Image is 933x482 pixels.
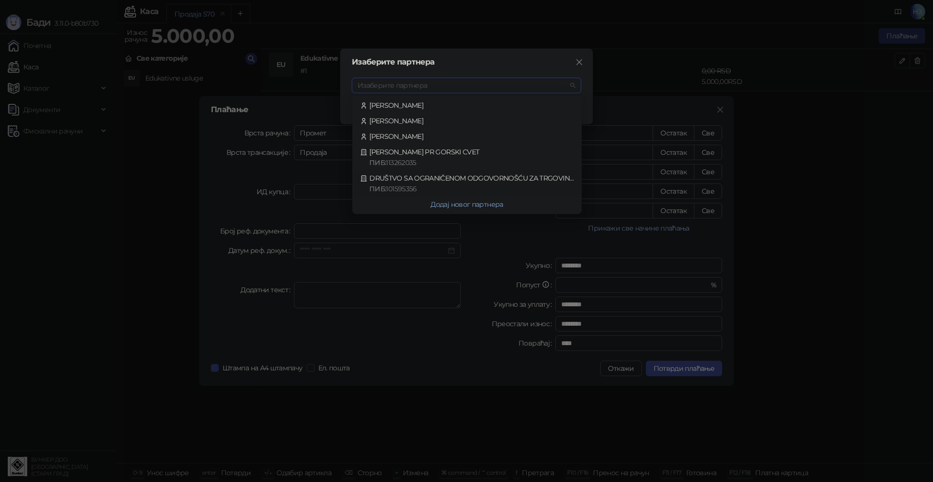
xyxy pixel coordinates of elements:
[386,184,416,193] span: 101595356
[575,58,583,66] span: close
[369,158,386,167] span: ПИБ :
[360,173,574,194] div: DRUŠTVO SA OGRANIČENOM ODGOVORNOŠĆU ZA TRGOVINU I USLUGE [PERSON_NAME]
[360,131,574,142] div: [PERSON_NAME]
[360,147,574,168] div: [PERSON_NAME] PR GORSKI CVET
[571,58,587,66] span: Close
[386,158,416,167] span: 113262035
[352,58,581,66] div: Изаберите партнера
[571,54,587,70] button: Close
[369,184,386,193] span: ПИБ :
[354,197,580,212] button: Додај новог партнера
[360,100,574,111] div: [PERSON_NAME]
[360,116,574,126] div: [PERSON_NAME]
